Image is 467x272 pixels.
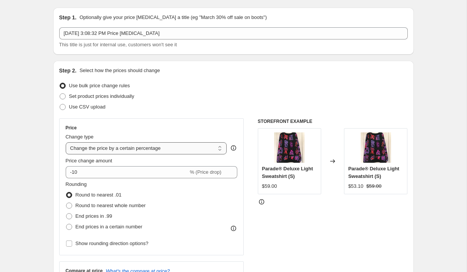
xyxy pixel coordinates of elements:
span: % (Price drop) [190,169,221,175]
span: Round to nearest .01 [76,192,121,198]
input: -15 [66,166,188,178]
img: parade-deluxe-light-sweatshirt-762177_80x.jpg [274,132,304,163]
strike: $59.00 [366,182,382,190]
input: 30% off holiday sale [59,27,408,39]
span: This title is just for internal use, customers won't see it [59,42,177,47]
span: Parade® Deluxe Light Sweatshirt (S) [262,166,313,179]
h2: Step 2. [59,67,77,74]
span: End prices in .99 [76,213,112,219]
div: help [230,144,237,152]
span: Use CSV upload [69,104,106,110]
div: $53.10 [348,182,363,190]
p: Optionally give your price [MEDICAL_DATA] a title (eg "March 30% off sale on boots") [79,14,267,21]
span: Set product prices individually [69,93,134,99]
span: Rounding [66,181,87,187]
h6: STOREFRONT EXAMPLE [258,118,408,124]
span: End prices in a certain number [76,224,142,230]
img: parade-deluxe-light-sweatshirt-762177_80x.jpg [361,132,391,163]
h2: Step 1. [59,14,77,21]
span: Show rounding direction options? [76,241,148,246]
p: Select how the prices should change [79,67,160,74]
span: Round to nearest whole number [76,203,146,208]
span: Change type [66,134,94,140]
span: Use bulk price change rules [69,83,130,88]
span: Price change amount [66,158,112,164]
h3: Price [66,125,77,131]
div: $59.00 [262,182,277,190]
span: Parade® Deluxe Light Sweatshirt (S) [348,166,399,179]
